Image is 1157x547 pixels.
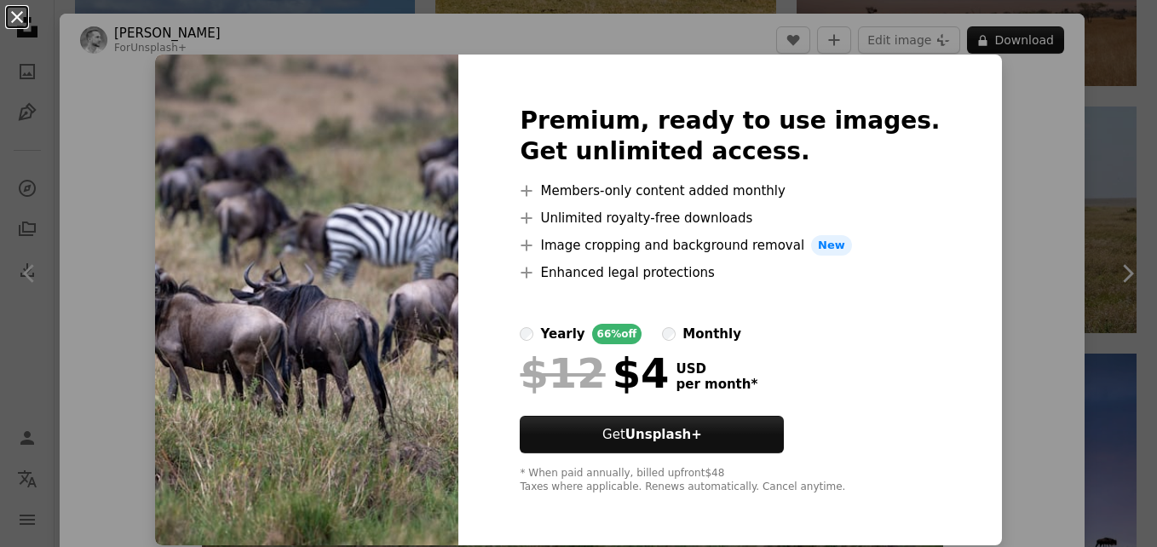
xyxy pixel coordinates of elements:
strong: Unsplash+ [625,427,702,442]
input: yearly66%off [520,327,533,341]
span: USD [676,361,757,377]
li: Unlimited royalty-free downloads [520,208,940,228]
span: New [811,235,852,256]
img: premium_photo-1666669764052-4f8175f051dc [155,55,458,545]
div: yearly [540,324,584,344]
li: Enhanced legal protections [520,262,940,283]
span: $12 [520,351,605,395]
input: monthly [662,327,676,341]
button: GetUnsplash+ [520,416,784,453]
span: per month * [676,377,757,392]
div: monthly [682,324,741,344]
li: Members-only content added monthly [520,181,940,201]
div: $4 [520,351,669,395]
li: Image cropping and background removal [520,235,940,256]
h2: Premium, ready to use images. Get unlimited access. [520,106,940,167]
div: 66% off [592,324,642,344]
div: * When paid annually, billed upfront $48 Taxes where applicable. Renews automatically. Cancel any... [520,467,940,494]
